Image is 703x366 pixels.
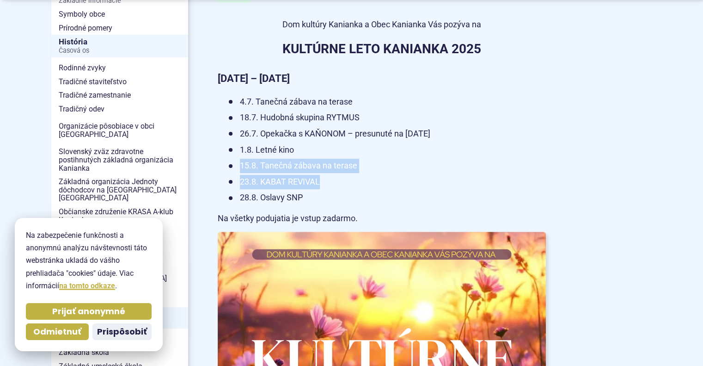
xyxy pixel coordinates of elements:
a: Rodinné zvyky [51,61,188,75]
span: Časová os [59,47,181,55]
li: 15.8. Tanečná zábava na terase [229,159,546,173]
span: História [59,35,181,57]
span: Odmietnuť [33,327,81,337]
a: Slovenský zväz zdravotne postihnutých základná organizácia Kanianka [51,145,188,175]
span: Slovenský zväz zdravotne postihnutých základná organizácia Kanianka [59,145,181,175]
button: Prispôsobiť [92,323,152,340]
span: Prijať anonymné [52,306,125,317]
li: 4.7. Tanečná zábava na terase [229,95,546,109]
span: Rodinné zvyky [59,61,181,75]
li: 28.8. Oslavy SNP [229,191,546,205]
a: Tradičné zamestnanie [51,88,188,102]
span: Organizácie pôsobiace v obci [GEOGRAPHIC_DATA] [59,119,181,141]
span: Základná organizácia Jednoty dôchodcov na [GEOGRAPHIC_DATA] [GEOGRAPHIC_DATA] [59,175,181,205]
a: Tradičný odev [51,102,188,116]
span: Základná škola [59,346,181,360]
span: Tradičný odev [59,102,181,116]
button: Prijať anonymné [26,303,152,320]
strong: KANIANKA 2025 [383,41,481,56]
li: 1.8. Letné kino [229,143,546,157]
a: Prírodné pomery [51,21,188,35]
a: Symboly obce [51,7,188,21]
span: Prispôsobiť [97,327,147,337]
li: 18.7. Hudobná skupina RYTMUS [229,111,546,125]
li: 23.8. KABAT REVIVAL [229,175,546,189]
a: na tomto odkaze [59,281,115,290]
span: Symboly obce [59,7,181,21]
a: Základná organizácia Jednoty dôchodcov na [GEOGRAPHIC_DATA] [GEOGRAPHIC_DATA] [51,175,188,205]
p: Na zabezpečenie funkčnosti a anonymnú analýzu návštevnosti táto webstránka ukladá do vášho prehli... [26,229,152,292]
span: Prírodné pomery [59,21,181,35]
strong: [DATE] – [DATE] [218,73,290,84]
button: Odmietnuť [26,323,89,340]
span: Občianske združenie KRASA A-klub Kanianka [59,205,181,227]
span: Tradičné staviteľstvo [59,75,181,89]
a: Občianske združenie KRASA A-klub Kanianka [51,205,188,227]
a: Základná škola [51,346,188,360]
strong: KULTÚRNE LETO [282,41,380,56]
span: Tradičné zamestnanie [59,88,181,102]
a: HistóriaČasová os [51,35,188,57]
p: Dom kultúry Kanianka a Obec Kanianka Vás pozýva na [218,18,546,32]
p: Na všetky podujatia je vstup zadarmo. [218,211,546,226]
a: Tradičné staviteľstvo [51,75,188,89]
a: Organizácie pôsobiace v obci [GEOGRAPHIC_DATA] [51,119,188,141]
li: 26.7. Opekačka s KAŇONOM – presunuté na [DATE] [229,127,546,141]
